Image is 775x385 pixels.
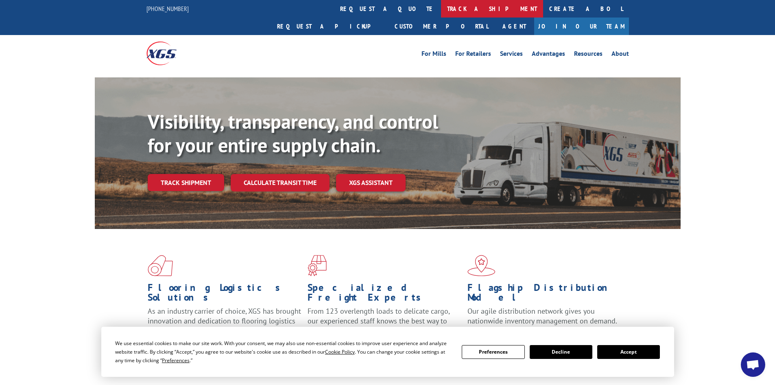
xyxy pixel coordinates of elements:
[467,283,621,306] h1: Flagship Distribution Model
[530,345,592,359] button: Decline
[162,357,190,364] span: Preferences
[148,306,301,335] span: As an industry carrier of choice, XGS has brought innovation and dedication to flooring logistics...
[148,174,224,191] a: Track shipment
[611,51,629,59] a: About
[308,283,461,306] h1: Specialized Freight Experts
[148,255,173,276] img: xgs-icon-total-supply-chain-intelligence-red
[115,339,452,365] div: We use essential cookies to make our site work. With your consent, we may also use non-essential ...
[467,306,617,326] span: Our agile distribution network gives you nationwide inventory management on demand.
[308,255,327,276] img: xgs-icon-focused-on-flooring-red
[231,174,330,191] a: Calculate transit time
[146,4,189,13] a: [PHONE_NUMBER]
[597,345,660,359] button: Accept
[455,51,491,59] a: For Retailers
[336,174,406,191] a: XGS ASSISTANT
[534,18,629,35] a: Join Our Team
[308,306,461,343] p: From 123 overlength loads to delicate cargo, our experienced staff knows the best way to move you...
[148,109,438,158] b: Visibility, transparency, and control for your entire supply chain.
[462,345,524,359] button: Preferences
[421,51,446,59] a: For Mills
[389,18,494,35] a: Customer Portal
[271,18,389,35] a: Request a pickup
[532,51,565,59] a: Advantages
[574,51,603,59] a: Resources
[325,348,355,355] span: Cookie Policy
[467,255,496,276] img: xgs-icon-flagship-distribution-model-red
[500,51,523,59] a: Services
[148,283,301,306] h1: Flooring Logistics Solutions
[494,18,534,35] a: Agent
[741,352,765,377] div: Open chat
[101,327,674,377] div: Cookie Consent Prompt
